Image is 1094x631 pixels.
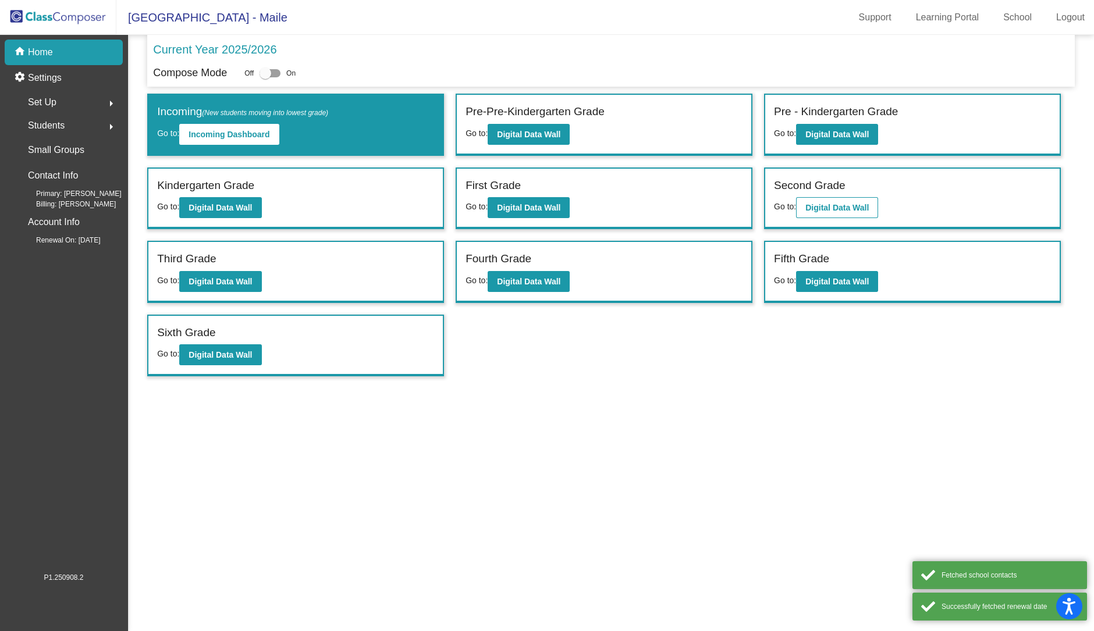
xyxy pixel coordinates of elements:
label: Second Grade [774,177,846,194]
a: School [994,8,1041,27]
div: Fetched school contacts [942,570,1078,580]
p: Contact Info [28,167,78,184]
span: Students [28,117,65,134]
mat-icon: home [14,45,28,59]
a: Support [850,8,901,27]
span: Go to: [466,276,488,285]
b: Digital Data Wall [805,203,869,212]
p: Current Year 2025/2026 [153,41,276,58]
a: Learning Portal [907,8,989,27]
label: Fourth Grade [466,251,531,268]
b: Digital Data Wall [189,350,252,359]
b: Digital Data Wall [805,130,869,139]
label: Pre - Kindergarten Grade [774,104,898,120]
button: Digital Data Wall [488,124,570,145]
span: Billing: [PERSON_NAME] [17,199,116,209]
label: First Grade [466,177,521,194]
span: Primary: [PERSON_NAME] [17,188,122,199]
label: Sixth Grade [157,325,215,341]
button: Digital Data Wall [488,197,570,218]
span: On [286,68,296,79]
b: Digital Data Wall [189,277,252,286]
mat-icon: arrow_right [104,120,118,134]
p: Account Info [28,214,80,230]
button: Digital Data Wall [179,197,261,218]
span: [GEOGRAPHIC_DATA] - Maile [116,8,287,27]
span: Off [244,68,254,79]
button: Digital Data Wall [179,271,261,292]
b: Digital Data Wall [497,203,560,212]
span: Go to: [466,129,488,138]
b: Digital Data Wall [497,130,560,139]
span: (New students moving into lowest grade) [202,109,328,117]
mat-icon: arrow_right [104,97,118,110]
a: Logout [1047,8,1094,27]
b: Digital Data Wall [497,277,560,286]
div: Successfully fetched renewal date [942,601,1078,612]
label: Incoming [157,104,328,120]
span: Go to: [157,202,179,211]
mat-icon: settings [14,71,28,85]
label: Third Grade [157,251,216,268]
p: Settings [28,71,62,85]
button: Digital Data Wall [488,271,570,292]
span: Go to: [774,129,796,138]
p: Compose Mode [153,65,227,81]
b: Digital Data Wall [805,277,869,286]
b: Incoming Dashboard [189,130,269,139]
label: Pre-Pre-Kindergarten Grade [466,104,605,120]
button: Digital Data Wall [796,124,878,145]
span: Go to: [774,276,796,285]
span: Go to: [157,349,179,358]
span: Go to: [774,202,796,211]
b: Digital Data Wall [189,203,252,212]
span: Go to: [466,202,488,211]
button: Incoming Dashboard [179,124,279,145]
button: Digital Data Wall [796,271,878,292]
button: Digital Data Wall [796,197,878,218]
span: Go to: [157,129,179,138]
span: Renewal On: [DATE] [17,235,100,245]
label: Kindergarten Grade [157,177,254,194]
span: Set Up [28,94,56,110]
p: Home [28,45,53,59]
p: Small Groups [28,142,84,158]
button: Digital Data Wall [179,344,261,365]
span: Go to: [157,276,179,285]
label: Fifth Grade [774,251,829,268]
